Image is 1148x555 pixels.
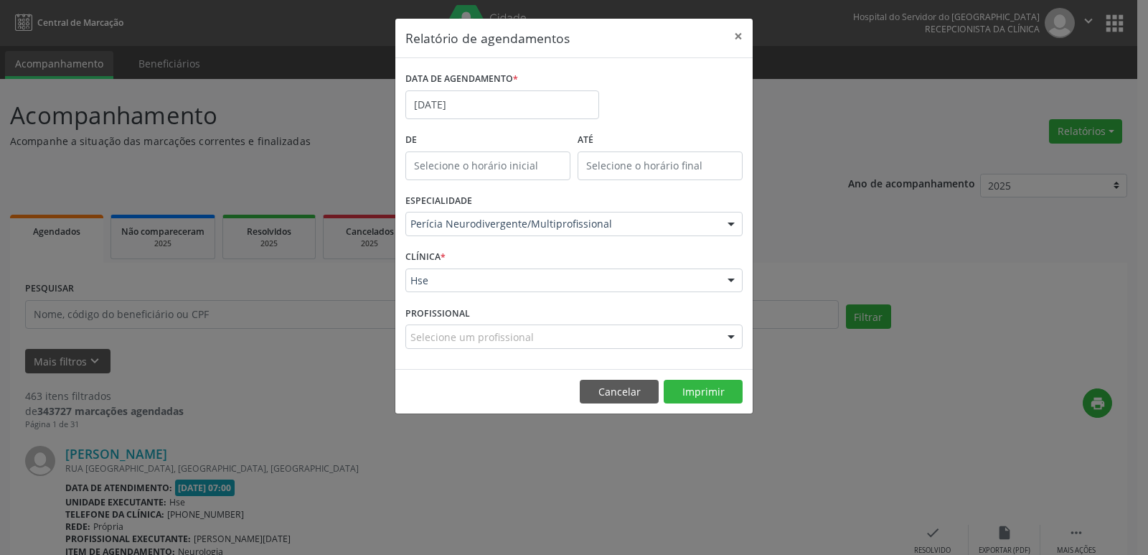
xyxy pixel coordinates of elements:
[410,274,713,288] span: Hse
[405,129,570,151] label: De
[405,302,470,325] label: PROFISSIONAL
[578,151,743,180] input: Selecione o horário final
[405,151,570,180] input: Selecione o horário inicial
[405,29,570,47] h5: Relatório de agendamentos
[405,68,518,90] label: DATA DE AGENDAMENTO
[405,246,446,269] label: CLÍNICA
[405,190,472,213] label: ESPECIALIDADE
[410,217,713,231] span: Perícia Neurodivergente/Multiprofissional
[664,380,743,404] button: Imprimir
[405,90,599,119] input: Selecione uma data ou intervalo
[580,380,659,404] button: Cancelar
[724,19,753,54] button: Close
[578,129,743,151] label: ATÉ
[410,330,534,345] span: Selecione um profissional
